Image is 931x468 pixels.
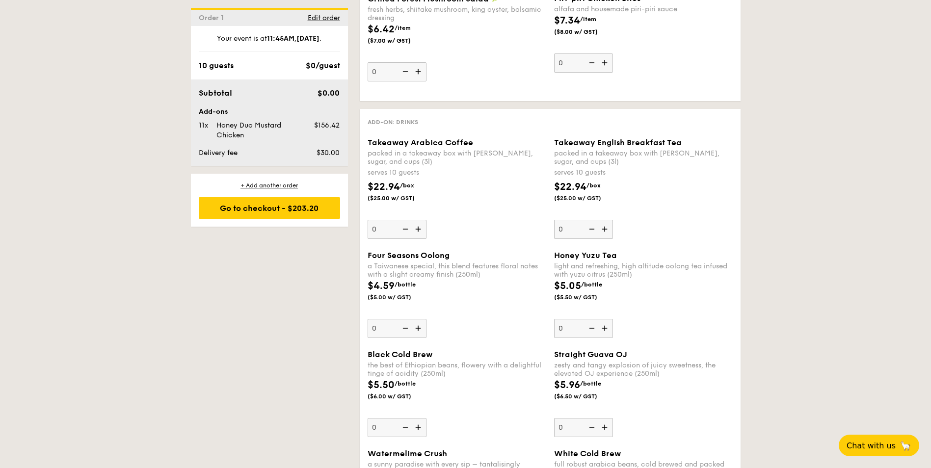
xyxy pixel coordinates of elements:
span: $22.94 [368,181,400,193]
span: Subtotal [199,88,232,98]
span: Takeaway Arabica Coffee [368,138,473,147]
span: Edit order [308,14,340,22]
div: 10 guests [199,60,234,72]
span: /bottle [580,380,601,387]
span: Four Seasons Oolong [368,251,450,260]
div: Your event is at , . [199,34,340,52]
img: icon-reduce.1d2dbef1.svg [397,319,412,338]
img: icon-add.58712e84.svg [598,418,613,437]
span: /item [395,25,411,31]
div: serves 10 guests [554,168,733,178]
img: icon-add.58712e84.svg [598,53,613,72]
div: fresh herbs, shiitake mushroom, king oyster, balsamic dressing [368,5,546,22]
span: Black Cold Brew [368,350,432,359]
span: $5.96 [554,379,580,391]
div: the best of Ethiopian beans, flowery with a delightful tinge of acidity (250ml) [368,361,546,378]
span: $4.59 [368,280,395,292]
div: zesty and tangy explosion of juicy sweetness, the elevated OJ experience (250ml) [554,361,733,378]
div: $0/guest [306,60,340,72]
input: Black Cold Brewthe best of Ethiopian beans, flowery with a delightful tinge of acidity (250ml)$5.... [368,418,426,437]
span: $5.05 [554,280,581,292]
img: icon-add.58712e84.svg [412,418,426,437]
span: /bottle [581,281,602,288]
img: icon-add.58712e84.svg [412,62,426,81]
img: icon-reduce.1d2dbef1.svg [584,53,598,72]
input: Takeaway Arabica Coffeepacked in a takeaway box with [PERSON_NAME], sugar, and cups (3l)serves 10... [368,220,426,239]
span: $22.94 [554,181,586,193]
input: Piri-piri Chicken Bitesalfafa and housemade piri-piri sauce$7.34/item($8.00 w/ GST) [554,53,613,73]
span: ($5.50 w/ GST) [554,293,621,301]
div: 11x [195,121,213,130]
span: Chat with us [847,441,896,450]
span: $5.50 [368,379,395,391]
span: ($7.00 w/ GST) [368,37,434,45]
img: icon-reduce.1d2dbef1.svg [584,319,598,338]
input: Takeaway English Breakfast Teapacked in a takeaway box with [PERSON_NAME], sugar, and cups (3l)se... [554,220,613,239]
span: /bottle [395,281,416,288]
span: $156.42 [314,121,340,130]
div: Go to checkout - $203.20 [199,197,340,219]
span: Add-on: Drinks [368,119,418,126]
img: icon-add.58712e84.svg [598,319,613,338]
strong: [DATE] [296,34,319,43]
span: /item [580,16,596,23]
img: icon-add.58712e84.svg [412,220,426,238]
input: Honey Yuzu Tealight and refreshing, high altitude oolong tea infused with yuzu citrus (250ml)$5.0... [554,319,613,338]
input: Four Seasons Oolonga Taiwanese special, this blend features floral notes with a slight creamy fin... [368,319,426,338]
div: a Taiwanese special, this blend features floral notes with a slight creamy finish (250ml) [368,262,546,279]
input: Grilled Forest Mushroom Saladfresh herbs, shiitake mushroom, king oyster, balsamic dressing$6.42/... [368,62,426,81]
span: Watermelime Crush [368,449,447,458]
div: packed in a takeaway box with [PERSON_NAME], sugar, and cups (3l) [554,149,733,166]
span: Order 1 [199,14,228,22]
span: Delivery fee [199,149,238,157]
div: + Add another order [199,182,340,189]
span: $0.00 [318,88,340,98]
span: White Cold Brew [554,449,621,458]
span: ($25.00 w/ GST) [554,194,621,202]
span: /bottle [395,380,416,387]
span: $7.34 [554,15,580,26]
button: Chat with us🦙 [839,435,919,456]
span: Honey Yuzu Tea [554,251,617,260]
img: icon-add.58712e84.svg [412,319,426,338]
span: 🦙 [900,440,911,451]
span: ($25.00 w/ GST) [368,194,434,202]
div: serves 10 guests [368,168,546,178]
div: alfafa and housemade piri-piri sauce [554,5,733,13]
span: /box [400,182,414,189]
span: $30.00 [317,149,340,157]
img: icon-reduce.1d2dbef1.svg [584,418,598,437]
div: Add-ons [199,107,340,117]
img: icon-reduce.1d2dbef1.svg [397,62,412,81]
span: $6.42 [368,24,395,35]
img: icon-reduce.1d2dbef1.svg [584,220,598,238]
input: Straight Guava OJzesty and tangy explosion of juicy sweetness, the elevated OJ experience (250ml)... [554,418,613,437]
span: ($5.00 w/ GST) [368,293,434,301]
span: Takeaway English Breakfast Tea [554,138,682,147]
span: ($6.50 w/ GST) [554,392,621,400]
img: icon-reduce.1d2dbef1.svg [397,418,412,437]
span: ($8.00 w/ GST) [554,28,621,36]
img: icon-add.58712e84.svg [598,220,613,238]
strong: 11:45AM [267,34,294,43]
img: icon-reduce.1d2dbef1.svg [397,220,412,238]
div: Honey Duo Mustard Chicken [213,121,302,140]
div: light and refreshing, high altitude oolong tea infused with yuzu citrus (250ml) [554,262,733,279]
span: ($6.00 w/ GST) [368,392,434,400]
div: packed in a takeaway box with [PERSON_NAME], sugar, and cups (3l) [368,149,546,166]
span: Straight Guava OJ [554,350,627,359]
span: /box [586,182,601,189]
